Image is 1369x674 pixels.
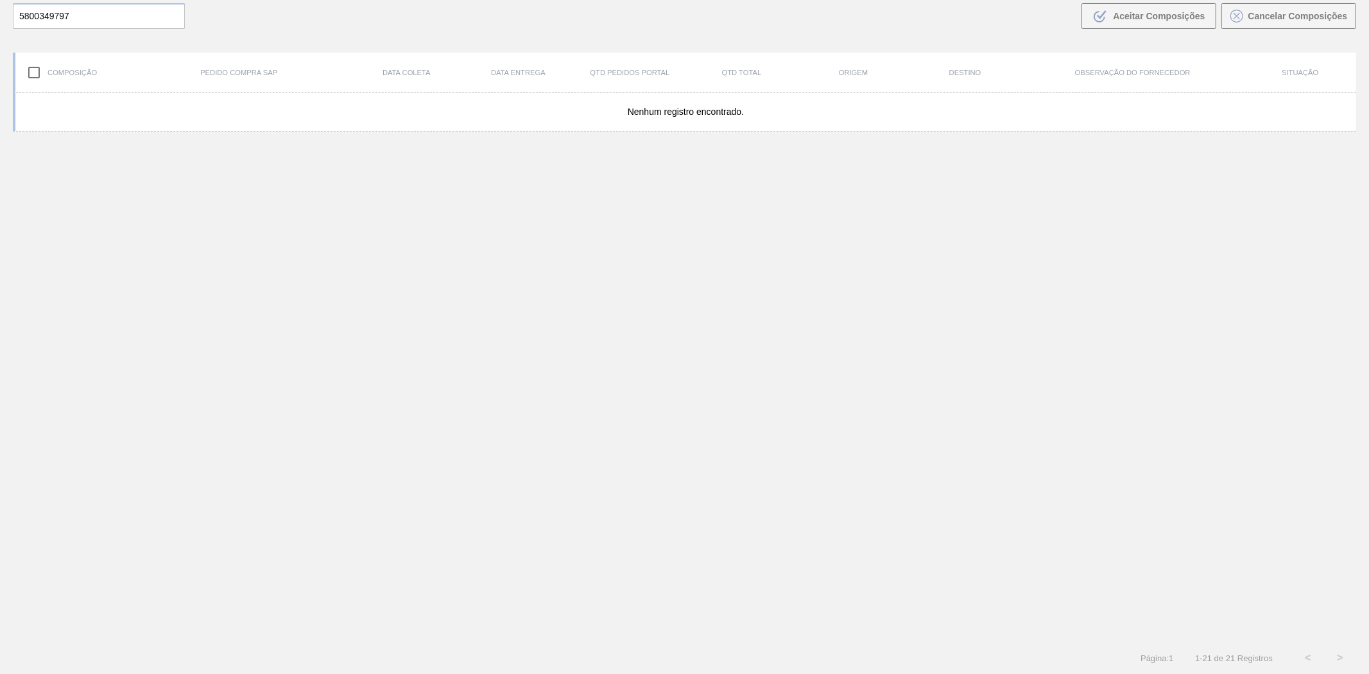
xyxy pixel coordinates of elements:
[1248,11,1348,21] span: Cancelar Composições
[1081,3,1216,29] button: Aceitar Composições
[1193,653,1273,663] span: 1 - 21 de 21 Registros
[1113,11,1205,21] span: Aceitar Composições
[574,69,685,76] div: Qtd Pedidos Portal
[1244,69,1356,76] div: Situação
[798,69,909,76] div: Origem
[15,59,127,86] div: Composição
[628,107,744,117] span: Nenhum registro encontrado.
[686,69,798,76] div: Qtd Total
[1292,642,1324,674] button: <
[462,69,574,76] div: Data entrega
[1021,69,1244,76] div: Observação do Fornecedor
[1141,653,1173,663] span: Página : 1
[350,69,462,76] div: Data coleta
[127,69,350,76] div: Pedido Compra SAP
[1324,642,1356,674] button: >
[1221,3,1356,29] button: Cancelar Composições
[909,69,1021,76] div: Destino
